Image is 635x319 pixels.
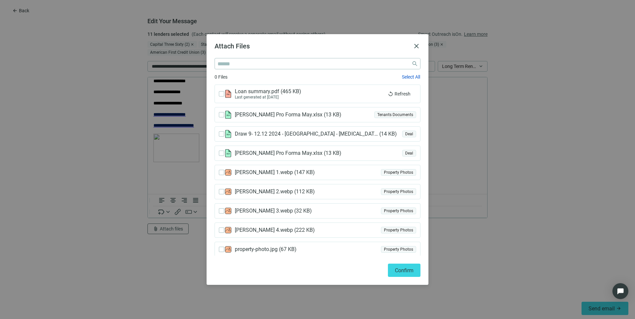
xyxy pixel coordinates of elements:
span: replay [388,91,393,96]
span: Loan summary.pdf [235,88,301,95]
span: [PERSON_NAME] 3.webp [235,208,315,214]
div: Property Photos [381,227,416,234]
img: 38fa00d4-8807-4566-ac52-44b2680acc02 [6,56,51,85]
span: 0 Files [215,73,227,81]
span: ( 112 KB ) [293,188,315,195]
span: Draw 9- 12.12 2024 - [GEOGRAPHIC_DATA] - [MEDICAL_DATA] Budget (2) (2) (1).xlsx [235,131,400,137]
button: Select All [402,74,420,80]
span: ( 67 KB ) [278,246,299,253]
span: ( 147 KB ) [293,169,315,176]
button: close [412,42,420,50]
span: [PERSON_NAME] 1.webp [235,169,315,176]
div: Property Photos [381,188,416,195]
button: replayRefresh [382,89,416,99]
span: ( 222 KB ) [293,227,315,233]
span: property-photo.jpg [235,246,299,253]
div: Property Photos [381,208,416,215]
div: Deal [402,150,416,157]
span: Select All [402,74,420,80]
span: [PERSON_NAME] Pro Forma May.xlsx [235,111,344,118]
span: [PERSON_NAME] 2.webp [235,188,315,195]
div: Property Photos [381,169,416,176]
div: Tenants Documents [374,111,416,118]
div: Property Photos [381,246,416,253]
div: Last generated at [DATE] [235,95,301,99]
span: ( 13 KB ) [322,150,344,157]
span: Confirm [395,267,413,274]
span: ( 14 KB ) [378,131,400,137]
div: Open Intercom Messenger [612,283,628,299]
span: Attach Files [215,42,250,50]
span: ( 465 KB ) [279,88,301,95]
button: Confirm [388,264,420,277]
span: ( 32 KB ) [293,208,315,214]
div: Deal [402,131,416,138]
span: Refresh [395,91,410,96]
span: [PERSON_NAME] 4.webp [235,227,315,233]
span: [PERSON_NAME] Pro Forma May.xlsx [235,150,344,157]
span: ( 13 KB ) [322,111,344,118]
